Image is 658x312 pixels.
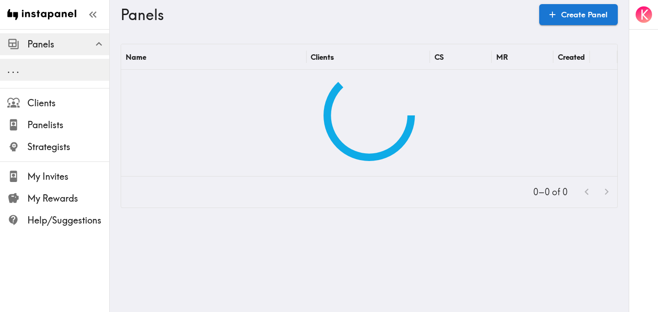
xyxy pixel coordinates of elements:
span: My Invites [27,170,109,183]
a: Create Panel [539,4,618,25]
span: Clients [27,97,109,109]
span: . [12,64,15,75]
span: Help/Suggestions [27,214,109,227]
div: Clients [311,52,334,62]
div: MR [496,52,508,62]
div: CS [435,52,444,62]
span: Panelists [27,119,109,131]
button: K [635,5,653,24]
h3: Panels [121,6,532,23]
span: My Rewards [27,192,109,205]
span: . [7,64,10,75]
div: Name [126,52,146,62]
span: Panels [27,38,109,51]
span: . [16,64,19,75]
span: Strategists [27,140,109,153]
p: 0–0 of 0 [533,186,568,198]
div: Created [558,52,585,62]
span: K [640,7,648,23]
